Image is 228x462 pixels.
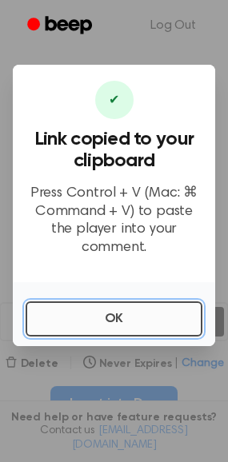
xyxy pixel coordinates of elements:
[26,129,202,172] h3: Link copied to your clipboard
[26,185,202,257] p: Press Control + V (Mac: ⌘ Command + V) to paste the player into your comment.
[134,6,212,45] a: Log Out
[95,81,134,119] div: ✔
[16,10,106,42] a: Beep
[26,301,202,337] button: OK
